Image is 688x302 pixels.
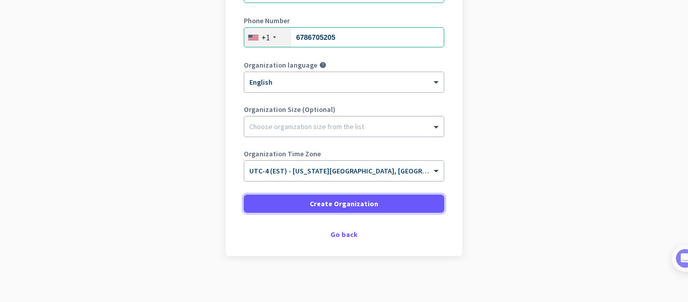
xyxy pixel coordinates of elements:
[244,62,317,69] label: Organization language
[319,62,326,69] i: help
[261,32,270,42] div: +1
[310,199,378,209] span: Create Organization
[244,195,444,213] button: Create Organization
[244,27,444,47] input: 201-555-0123
[244,150,444,157] label: Organization Time Zone
[244,17,444,24] label: Phone Number
[244,106,444,113] label: Organization Size (Optional)
[244,231,444,238] div: Go back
